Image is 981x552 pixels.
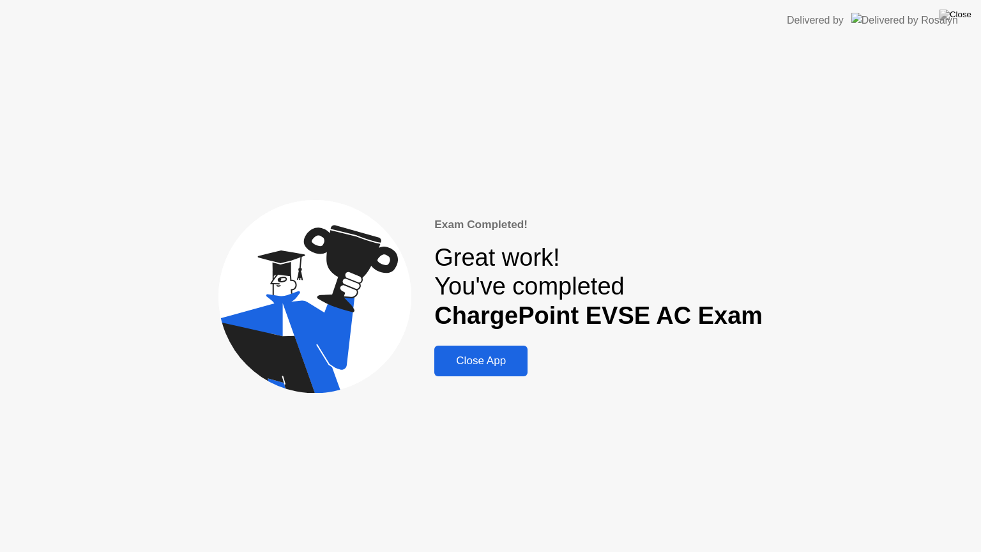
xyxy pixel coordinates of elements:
[851,13,958,27] img: Delivered by Rosalyn
[434,346,528,376] button: Close App
[438,355,524,367] div: Close App
[434,302,763,329] b: ChargePoint EVSE AC Exam
[939,10,971,20] img: Close
[787,13,844,28] div: Delivered by
[434,217,763,233] div: Exam Completed!
[434,243,763,331] div: Great work! You've completed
